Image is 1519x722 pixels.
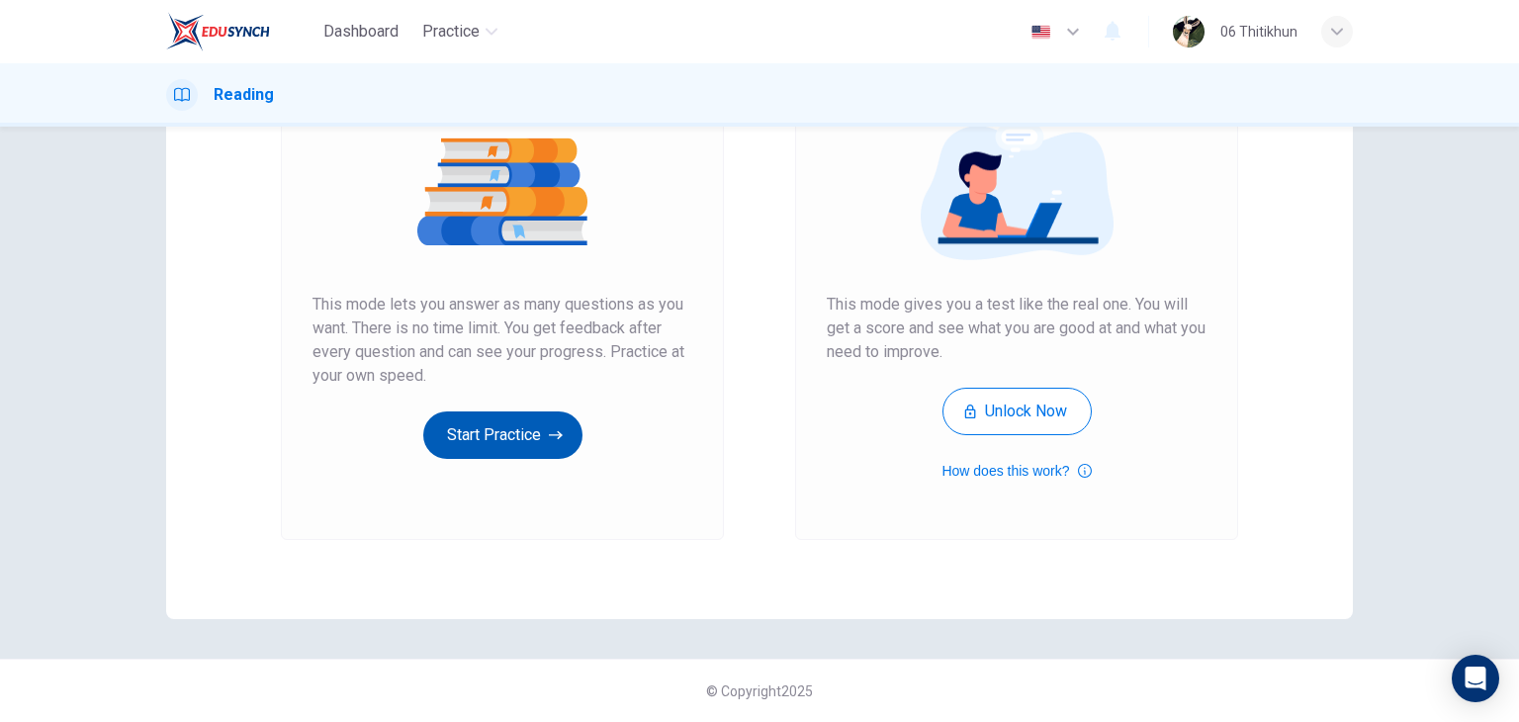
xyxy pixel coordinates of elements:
[313,293,692,388] span: This mode lets you answer as many questions as you want. There is no time limit. You get feedback...
[941,459,1091,483] button: How does this work?
[166,12,315,51] a: EduSynch logo
[423,411,582,459] button: Start Practice
[323,20,399,44] span: Dashboard
[1028,25,1053,40] img: en
[166,12,270,51] img: EduSynch logo
[1173,16,1205,47] img: Profile picture
[315,14,406,49] button: Dashboard
[942,388,1092,435] button: Unlock Now
[1452,655,1499,702] div: Open Intercom Messenger
[422,20,480,44] span: Practice
[214,83,274,107] h1: Reading
[414,14,505,49] button: Practice
[1220,20,1297,44] div: 06 Thitikhun
[827,293,1206,364] span: This mode gives you a test like the real one. You will get a score and see what you are good at a...
[706,683,813,699] span: © Copyright 2025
